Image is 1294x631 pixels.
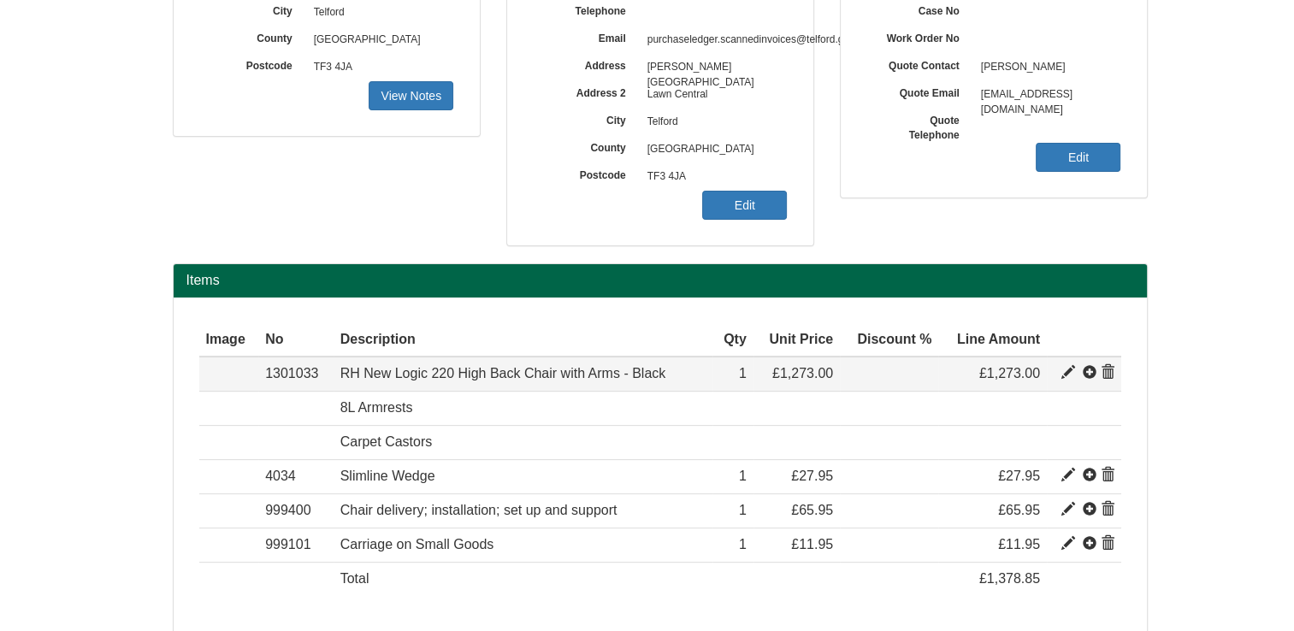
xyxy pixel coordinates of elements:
span: £1,273.00 [979,366,1040,380]
span: £65.95 [791,503,833,517]
label: Email [533,27,639,46]
td: 4034 [258,460,334,494]
span: £1,273.00 [772,366,833,380]
a: Edit [1036,143,1120,172]
h2: Items [186,273,1134,288]
span: [PERSON_NAME][GEOGRAPHIC_DATA] [639,54,788,81]
span: purchaseledger.scannedinvoices@telford.g [639,27,788,54]
span: 8L Armrests [340,400,413,415]
span: £27.95 [998,469,1040,483]
span: [GEOGRAPHIC_DATA] [305,27,454,54]
span: £1,378.85 [979,571,1040,586]
th: Unit Price [753,323,840,357]
label: Quote Telephone [866,109,972,143]
th: Image [199,323,259,357]
label: Postcode [199,54,305,74]
label: Postcode [533,163,639,183]
span: TF3 4JA [639,163,788,191]
label: County [533,136,639,156]
a: Edit [702,191,787,220]
span: £65.95 [998,503,1040,517]
td: 999101 [258,528,334,562]
th: Line Amount [938,323,1047,357]
label: County [199,27,305,46]
span: [GEOGRAPHIC_DATA] [639,136,788,163]
label: Quote Contact [866,54,972,74]
th: Discount % [840,323,938,357]
label: Work Order No [866,27,972,46]
span: 1 [739,469,747,483]
span: Chair delivery; installation; set up and support [340,503,617,517]
label: Address 2 [533,81,639,101]
td: 999400 [258,493,334,528]
a: View Notes [369,81,453,110]
th: Qty [712,323,753,357]
span: £11.95 [998,537,1040,551]
span: 1 [739,537,747,551]
span: Carriage on Small Goods [340,537,494,551]
span: TF3 4JA [305,54,454,81]
span: 1 [739,503,747,517]
td: 1301033 [258,357,334,391]
label: City [533,109,639,128]
span: Slimline Wedge [340,469,435,483]
td: Total [334,562,712,595]
span: [PERSON_NAME] [972,54,1121,81]
span: £11.95 [791,537,833,551]
span: Carpet Castors [340,434,433,449]
th: No [258,323,334,357]
span: £27.95 [791,469,833,483]
label: Quote Email [866,81,972,101]
label: Address [533,54,639,74]
span: [EMAIL_ADDRESS][DOMAIN_NAME] [972,81,1121,109]
span: 1 [739,366,747,380]
span: Lawn Central [639,81,788,109]
th: Description [334,323,712,357]
span: RH New Logic 220 High Back Chair with Arms - Black [340,366,666,380]
span: Telford [639,109,788,136]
